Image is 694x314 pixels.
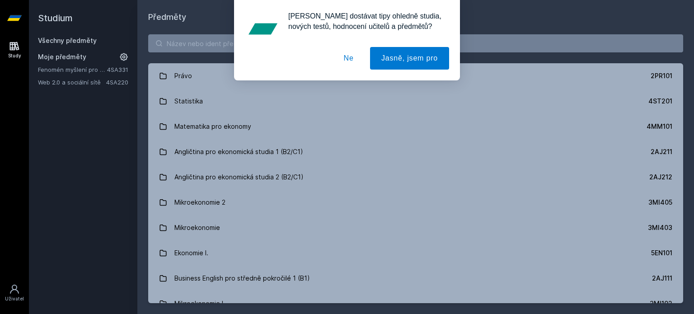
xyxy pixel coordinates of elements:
a: Angličtina pro ekonomická studia 2 (B2/C1) 2AJ212 [148,164,683,190]
a: Business English pro středně pokročilé 1 (B1) 2AJ111 [148,266,683,291]
div: 5EN101 [651,248,672,258]
a: Mikroekonomie 2 3MI405 [148,190,683,215]
div: 3MI405 [648,198,672,207]
div: [PERSON_NAME] dostávat tipy ohledně studia, nových testů, hodnocení učitelů a předmětů? [281,11,449,32]
div: Matematika pro ekonomy [174,117,251,136]
div: Business English pro středně pokročilé 1 (B1) [174,269,310,287]
button: Ne [333,47,365,70]
div: Mikroekonomie I [174,295,223,313]
a: Uživatel [2,279,27,307]
div: 4ST201 [648,97,672,106]
div: Statistika [174,92,203,110]
a: Mikroekonomie 3MI403 [148,215,683,240]
div: Uživatel [5,295,24,302]
button: Jasně, jsem pro [370,47,449,70]
div: 3MI403 [648,223,672,232]
a: 4SA220 [106,79,128,86]
a: Angličtina pro ekonomická studia 1 (B2/C1) 2AJ211 [148,139,683,164]
div: 4MM101 [647,122,672,131]
div: Mikroekonomie [174,219,220,237]
a: Matematika pro ekonomy 4MM101 [148,114,683,139]
a: Web 2.0 a sociální sítě [38,78,106,87]
div: 2AJ212 [649,173,672,182]
div: Angličtina pro ekonomická studia 1 (B2/C1) [174,143,303,161]
a: Ekonomie I. 5EN101 [148,240,683,266]
div: Mikroekonomie 2 [174,193,225,211]
a: Statistika 4ST201 [148,89,683,114]
div: 2AJ211 [651,147,672,156]
img: notification icon [245,11,281,47]
div: 3MI102 [650,299,672,308]
div: 2AJ111 [652,274,672,283]
div: Angličtina pro ekonomická studia 2 (B2/C1) [174,168,304,186]
div: Ekonomie I. [174,244,208,262]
